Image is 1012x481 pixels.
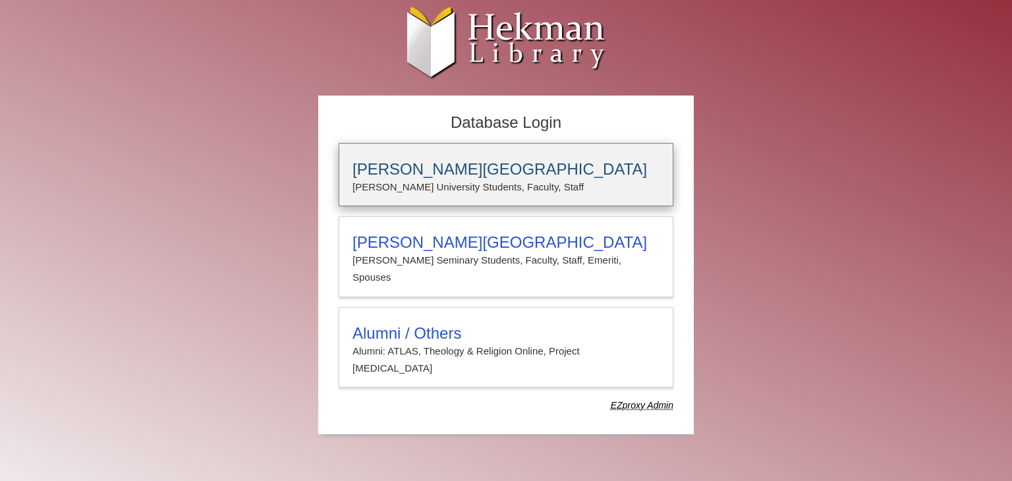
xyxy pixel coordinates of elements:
p: [PERSON_NAME] University Students, Faculty, Staff [352,179,660,196]
a: [PERSON_NAME][GEOGRAPHIC_DATA][PERSON_NAME] University Students, Faculty, Staff [339,143,673,206]
a: [PERSON_NAME][GEOGRAPHIC_DATA][PERSON_NAME] Seminary Students, Faculty, Staff, Emeriti, Spouses [339,216,673,297]
h3: Alumni / Others [352,324,660,343]
dfn: Use Alumni login [611,400,673,410]
h3: [PERSON_NAME][GEOGRAPHIC_DATA] [352,233,660,252]
p: [PERSON_NAME] Seminary Students, Faculty, Staff, Emeriti, Spouses [352,252,660,287]
summary: Alumni / OthersAlumni: ATLAS, Theology & Religion Online, Project [MEDICAL_DATA] [352,324,660,378]
h2: Database Login [332,109,680,136]
h3: [PERSON_NAME][GEOGRAPHIC_DATA] [352,160,660,179]
p: Alumni: ATLAS, Theology & Religion Online, Project [MEDICAL_DATA] [352,343,660,378]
